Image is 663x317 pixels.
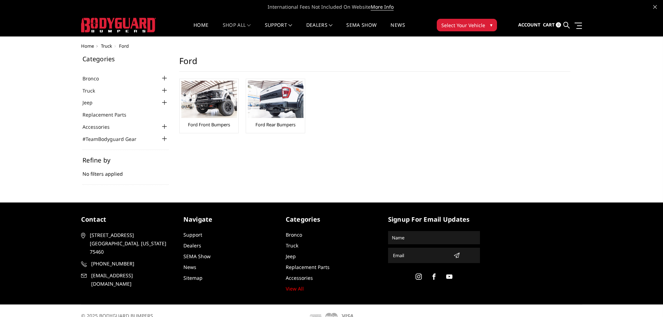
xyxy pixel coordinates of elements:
[82,135,145,143] a: #TeamBodyguard Gear
[82,123,118,130] a: Accessories
[255,121,295,128] a: Ford Rear Bumpers
[183,264,196,270] a: News
[91,271,172,288] span: [EMAIL_ADDRESS][DOMAIN_NAME]
[101,43,112,49] a: Truck
[90,231,171,256] span: [STREET_ADDRESS] [GEOGRAPHIC_DATA], [US_STATE] 75460
[265,23,292,36] a: Support
[518,22,540,28] span: Account
[286,242,298,249] a: Truck
[543,16,561,34] a: Cart 0
[91,260,172,268] span: [PHONE_NUMBER]
[194,23,208,36] a: Home
[81,271,173,288] a: [EMAIL_ADDRESS][DOMAIN_NAME]
[286,253,296,260] a: Jeep
[82,56,169,62] h5: Categories
[183,275,203,281] a: Sitemap
[82,75,108,82] a: Bronco
[286,215,378,224] h5: Categories
[346,23,377,36] a: SEMA Show
[82,111,135,118] a: Replacement Parts
[183,215,275,224] h5: Navigate
[518,16,540,34] a: Account
[82,87,104,94] a: Truck
[223,23,251,36] a: shop all
[389,232,479,243] input: Name
[183,231,202,238] a: Support
[286,285,304,292] a: View All
[490,21,492,29] span: ▾
[390,250,451,261] input: Email
[81,215,173,224] h5: contact
[556,22,561,27] span: 0
[306,23,333,36] a: Dealers
[183,242,201,249] a: Dealers
[371,3,394,10] a: More Info
[286,275,313,281] a: Accessories
[81,260,173,268] a: [PHONE_NUMBER]
[188,121,230,128] a: Ford Front Bumpers
[82,99,101,106] a: Jeep
[119,43,129,49] span: Ford
[286,264,330,270] a: Replacement Parts
[179,56,570,72] h1: Ford
[81,18,156,32] img: BODYGUARD BUMPERS
[82,157,169,163] h5: Refine by
[82,157,169,185] div: No filters applied
[628,284,663,317] iframe: Chat Widget
[388,215,480,224] h5: signup for email updates
[81,43,94,49] a: Home
[286,231,302,238] a: Bronco
[441,22,485,29] span: Select Your Vehicle
[183,253,211,260] a: SEMA Show
[390,23,405,36] a: News
[543,22,555,28] span: Cart
[437,19,497,31] button: Select Your Vehicle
